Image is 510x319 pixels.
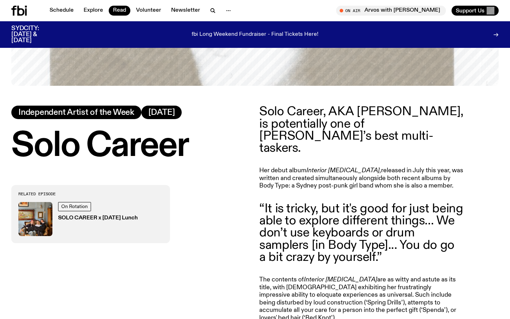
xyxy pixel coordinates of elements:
[18,202,52,236] img: solo career 4 slc
[452,6,499,16] button: Support Us
[11,26,57,44] h3: SYDCITY: [DATE] & [DATE]
[306,167,381,174] em: Interior [MEDICAL_DATA],
[109,6,130,16] a: Read
[148,109,175,117] span: [DATE]
[167,6,204,16] a: Newsletter
[336,6,446,16] button: On AirArvos with [PERSON_NAME]
[79,6,107,16] a: Explore
[259,106,463,154] p: Solo Career, AKA [PERSON_NAME], is potentially one of [PERSON_NAME]’s best multi-taskers.
[45,6,78,16] a: Schedule
[132,6,165,16] a: Volunteer
[11,130,251,162] h1: Solo Career
[18,192,163,196] h3: Related Episode
[259,203,463,263] blockquote: “It is tricky, but it's good for just being able to explore different things… We don’t use keyboa...
[58,216,138,221] h3: SOLO CAREER x [DATE] Lunch
[259,167,463,190] p: Her debut album released in July this year, was written and created simultaneously alongside both...
[192,32,318,38] p: fbi Long Weekend Fundraiser - Final Tickets Here!
[456,7,484,14] span: Support Us
[304,276,377,283] em: Interior [MEDICAL_DATA]
[18,202,163,236] a: solo career 4 slcOn RotationSOLO CAREER x [DATE] Lunch
[18,109,134,117] span: Independent Artist of the Week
